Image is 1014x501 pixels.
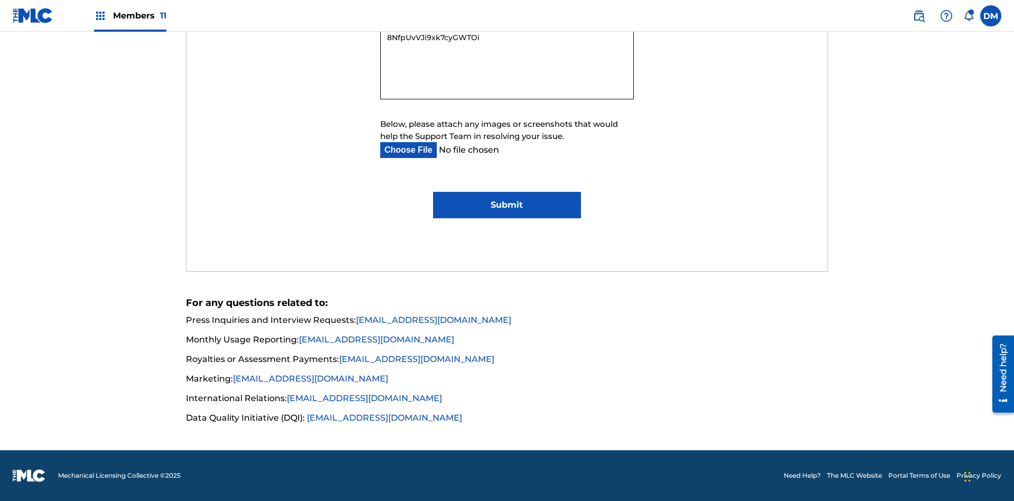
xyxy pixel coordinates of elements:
a: Public Search [908,5,929,26]
img: search [913,10,925,22]
li: Royalties or Assessment Payments: [186,353,829,372]
span: Below, please attach any images or screenshots that would help the Support Team in resolving your... [380,119,618,141]
li: International Relations: [186,392,829,411]
a: [EMAIL_ADDRESS][DOMAIN_NAME] [233,374,388,384]
input: Submit [433,192,580,218]
li: Marketing: [186,373,829,392]
a: Portal Terms of Use [888,471,950,480]
a: The MLC Website [827,471,882,480]
div: Help [936,5,957,26]
img: logo [13,469,45,482]
span: Members [113,10,166,22]
li: Data Quality Initiative (DQI): [186,412,829,424]
li: Monthly Usage Reporting: [186,333,829,352]
img: MLC Logo [13,8,53,23]
div: Drag [964,461,971,493]
a: [EMAIL_ADDRESS][DOMAIN_NAME] [307,413,462,423]
li: Press Inquiries and Interview Requests: [186,314,829,333]
a: [EMAIL_ADDRESS][DOMAIN_NAME] [299,335,454,345]
a: [EMAIL_ADDRESS][DOMAIN_NAME] [287,393,442,403]
div: User Menu [980,5,1001,26]
span: 11 [160,11,166,21]
div: Notifications [963,11,974,21]
h5: For any questions related to: [186,297,829,309]
img: help [940,10,953,22]
iframe: Resource Center [984,331,1014,418]
span: Mechanical Licensing Collective © 2025 [58,471,181,480]
a: [EMAIL_ADDRESS][DOMAIN_NAME] [339,354,494,364]
a: Privacy Policy [956,471,1001,480]
a: Need Help? [784,471,821,480]
img: Top Rightsholders [94,10,107,22]
textarea: 8NfpUvVJi9xk7cyGWTOi [380,25,634,99]
a: [EMAIL_ADDRESS][DOMAIN_NAME] [356,315,511,325]
iframe: Chat Widget [961,450,1014,501]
